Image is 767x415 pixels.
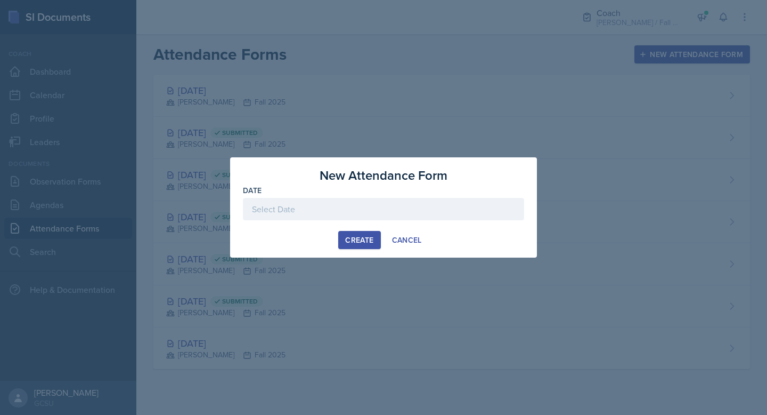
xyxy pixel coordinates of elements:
h3: New Attendance Form [320,166,447,185]
div: Cancel [392,236,422,244]
label: Date [243,185,262,196]
button: Create [338,231,380,249]
div: Create [345,236,373,244]
button: Cancel [385,231,429,249]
